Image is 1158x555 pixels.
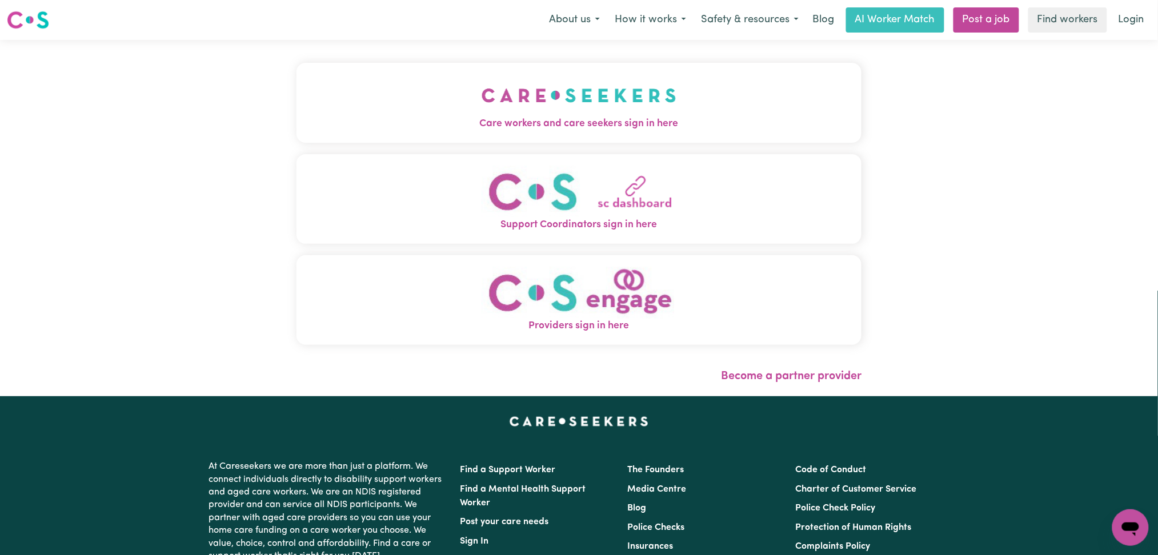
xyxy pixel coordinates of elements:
a: Blog [806,7,842,33]
a: AI Worker Match [846,7,944,33]
a: Become a partner provider [721,371,862,382]
a: Media Centre [628,485,687,494]
span: Providers sign in here [296,319,862,333]
a: Protection of Human Rights [795,523,911,532]
img: Careseekers logo [7,10,49,30]
a: Police Checks [628,523,685,532]
a: Post a job [953,7,1019,33]
a: Blog [628,504,647,513]
button: Safety & resources [694,8,806,32]
a: Login [1112,7,1151,33]
a: Charter of Customer Service [795,485,916,494]
a: Code of Conduct [795,465,866,474]
a: Find a Mental Health Support Worker [460,485,586,508]
a: Careseekers home page [510,417,648,426]
button: Providers sign in here [296,255,862,345]
a: Complaints Policy [795,542,870,551]
button: Care workers and care seekers sign in here [296,63,862,143]
a: Find workers [1028,7,1107,33]
button: How it works [607,8,694,32]
a: Insurances [628,542,674,551]
a: The Founders [628,465,684,474]
button: About us [542,8,607,32]
a: Post your care needs [460,517,549,526]
a: Sign In [460,537,489,546]
button: Support Coordinators sign in here [296,154,862,244]
a: Careseekers logo [7,7,49,33]
a: Find a Support Worker [460,465,556,474]
span: Care workers and care seekers sign in here [296,116,862,131]
span: Support Coordinators sign in here [296,218,862,232]
iframe: Button to launch messaging window [1112,509,1149,546]
a: Police Check Policy [795,504,875,513]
